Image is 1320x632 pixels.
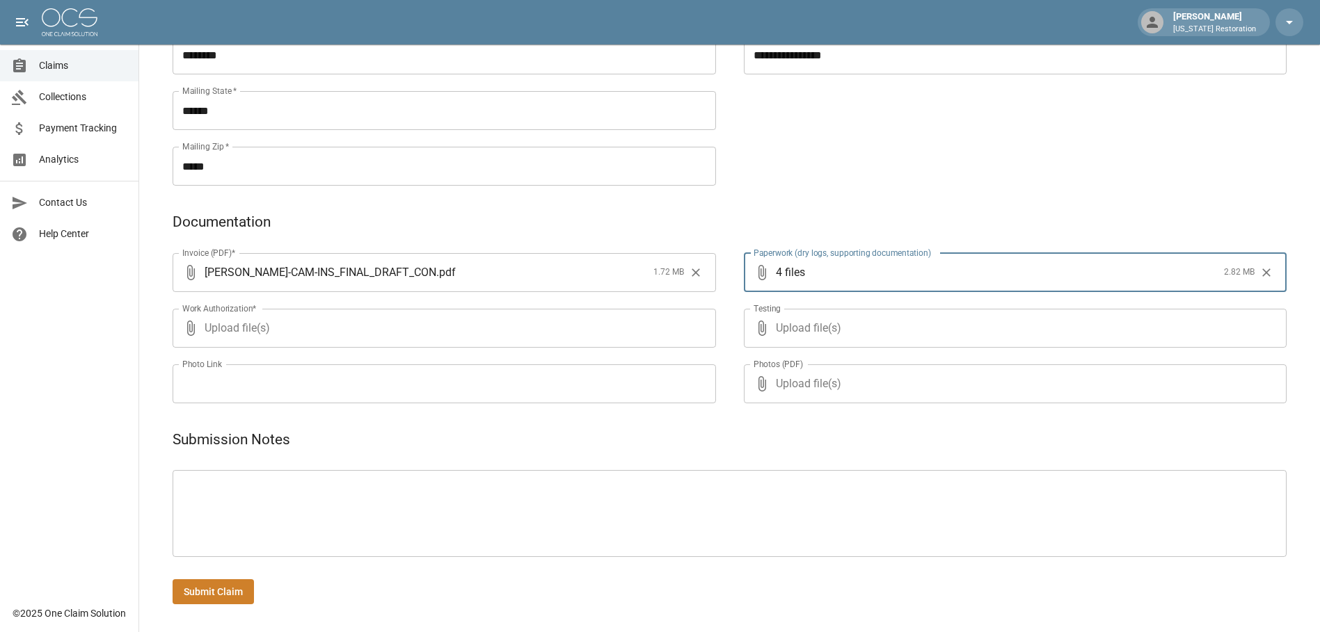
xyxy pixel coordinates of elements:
[13,606,126,620] div: © 2025 One Claim Solution
[205,309,678,348] span: Upload file(s)
[39,121,127,136] span: Payment Tracking
[39,90,127,104] span: Collections
[182,358,222,370] label: Photo Link
[776,309,1250,348] span: Upload file(s)
[754,302,781,314] label: Testing
[1256,262,1277,283] button: Clear
[205,264,436,280] span: [PERSON_NAME]-CAM-INS_FINAL_DRAFT_CON
[1173,24,1256,35] p: [US_STATE] Restoration
[182,140,230,152] label: Mailing Zip
[436,264,456,280] span: . pdf
[754,358,803,370] label: Photos (PDF)
[39,58,127,73] span: Claims
[653,266,684,279] span: 1.72 MB
[182,302,257,314] label: Work Authorization*
[42,8,97,36] img: ocs-logo-white-transparent.png
[1224,266,1255,279] span: 2.82 MB
[685,262,706,283] button: Clear
[776,253,1219,292] span: 4 files
[8,8,36,36] button: open drawer
[173,579,254,605] button: Submit Claim
[182,247,236,259] label: Invoice (PDF)*
[39,227,127,241] span: Help Center
[39,195,127,210] span: Contact Us
[39,152,127,167] span: Analytics
[754,247,931,259] label: Paperwork (dry logs, supporting documentation)
[776,364,1250,403] span: Upload file(s)
[1168,10,1262,35] div: [PERSON_NAME]
[182,85,237,97] label: Mailing State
